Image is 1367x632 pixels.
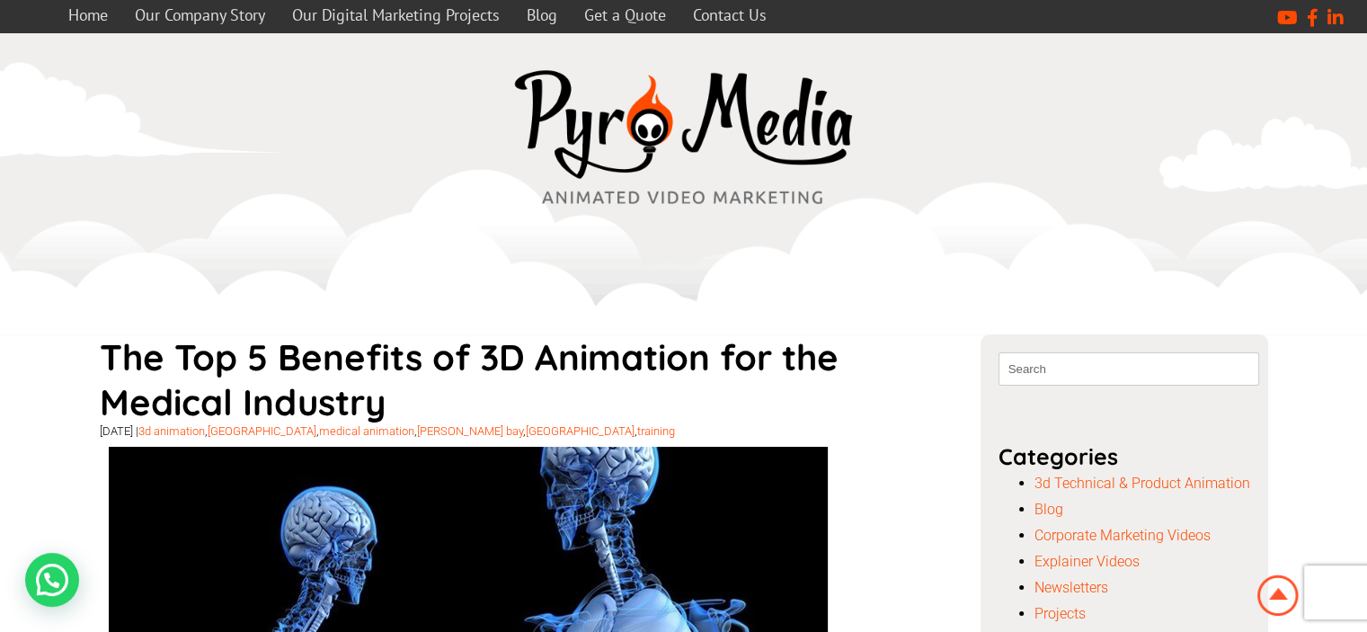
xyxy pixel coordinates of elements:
a: [GEOGRAPHIC_DATA] [526,424,635,438]
a: Newsletters [1034,579,1108,596]
a: Projects [1034,605,1086,622]
a: Corporate Marketing Videos [1034,527,1211,544]
img: Animation Studio South Africa [1254,572,1302,619]
img: video marketing media company westville durban logo [504,60,864,216]
a: 3d Technical & Product Animation [1034,475,1250,492]
h1: The Top 5 Benefits of 3D Animation for the Medical Industry [100,334,922,424]
a: Explainer Videos [1034,553,1140,570]
a: [PERSON_NAME] bay [417,424,523,438]
a: Blog [1034,501,1063,518]
p: Categories [999,442,1250,470]
div: [DATE] | , , , , , [100,424,922,438]
a: 3d animation [138,424,205,438]
a: training [637,424,675,438]
a: video marketing media company westville durban logo [504,60,864,219]
a: [GEOGRAPHIC_DATA] [208,424,316,438]
a: medical animation [319,424,414,438]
